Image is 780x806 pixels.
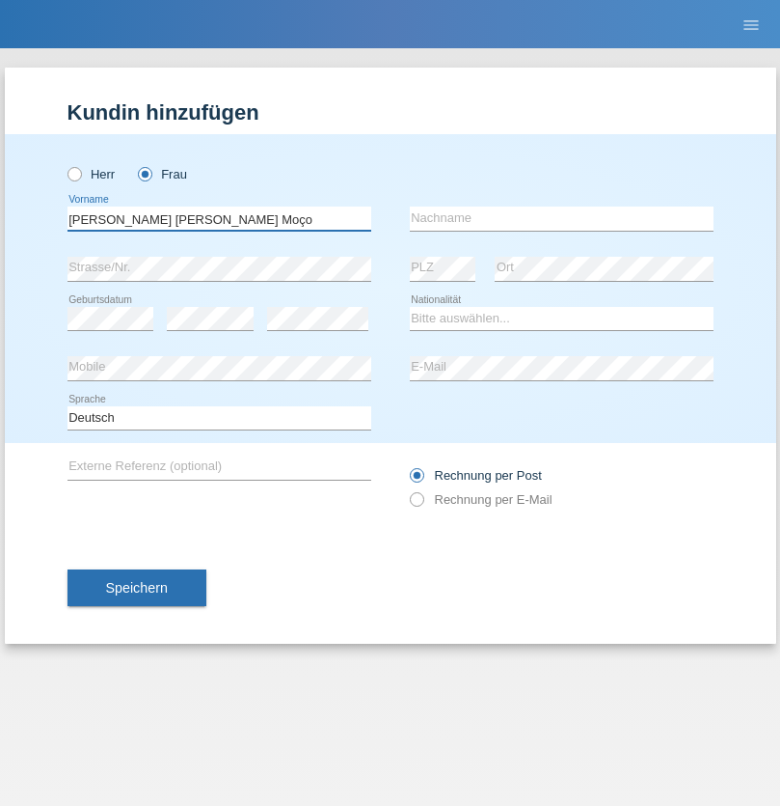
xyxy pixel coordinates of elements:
[67,100,713,125] h1: Kundin hinzufügen
[410,468,542,483] label: Rechnung per Post
[67,167,80,180] input: Herr
[67,167,116,181] label: Herr
[741,15,761,35] i: menu
[138,167,150,180] input: Frau
[732,18,770,30] a: menu
[67,570,206,606] button: Speichern
[410,468,422,492] input: Rechnung per Post
[106,580,168,596] span: Speichern
[410,492,552,507] label: Rechnung per E-Mail
[410,492,422,516] input: Rechnung per E-Mail
[138,167,187,181] label: Frau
